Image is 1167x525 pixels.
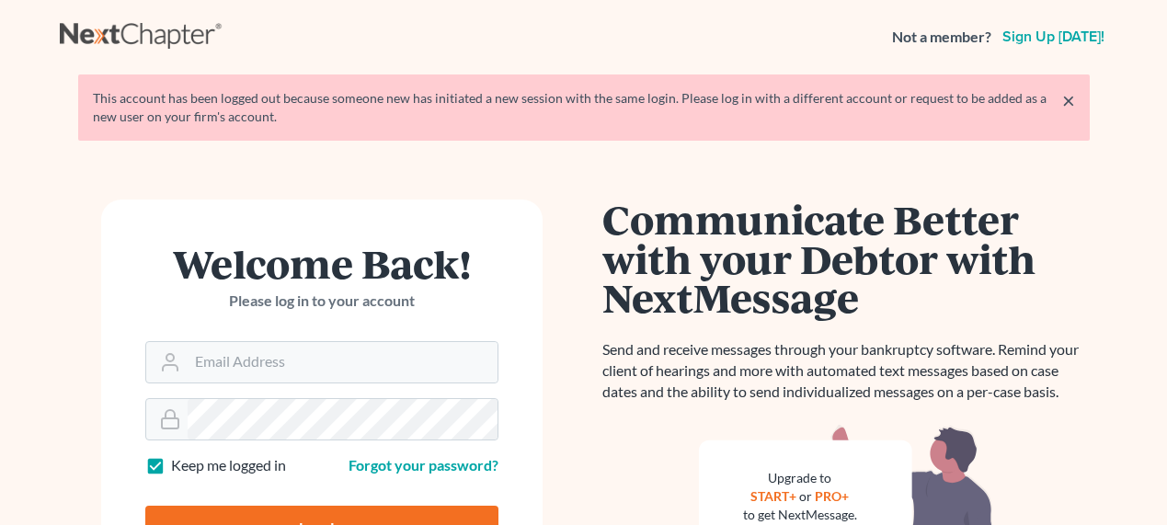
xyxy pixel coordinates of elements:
div: This account has been logged out because someone new has initiated a new session with the same lo... [93,89,1075,126]
div: Upgrade to [743,469,857,487]
p: Please log in to your account [145,291,498,312]
a: Forgot your password? [349,456,498,474]
span: or [799,488,812,504]
label: Keep me logged in [171,455,286,476]
div: to get NextMessage. [743,506,857,524]
h1: Communicate Better with your Debtor with NextMessage [602,200,1090,317]
strong: Not a member? [892,27,991,48]
a: × [1062,89,1075,111]
a: START+ [750,488,796,504]
input: Email Address [188,342,498,382]
a: Sign up [DATE]! [999,29,1108,44]
h1: Welcome Back! [145,244,498,283]
p: Send and receive messages through your bankruptcy software. Remind your client of hearings and mo... [602,339,1090,403]
a: PRO+ [815,488,849,504]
